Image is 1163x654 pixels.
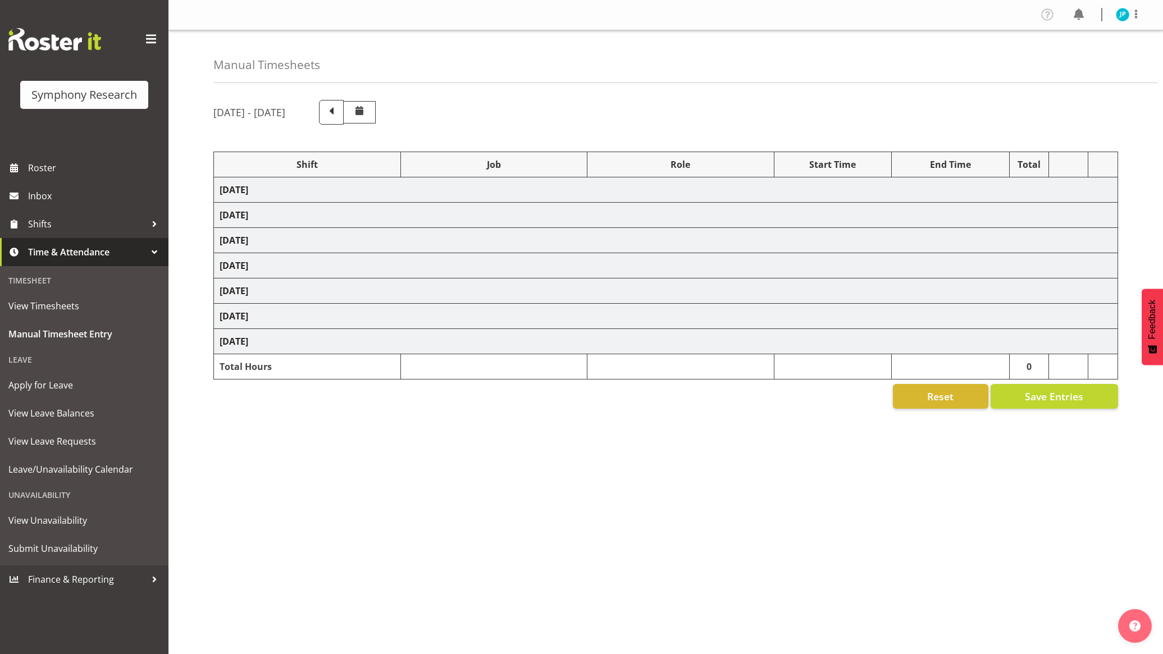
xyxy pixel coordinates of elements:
[1142,289,1163,365] button: Feedback - Show survey
[28,159,163,176] span: Roster
[897,158,1004,171] div: End Time
[31,86,137,103] div: Symphony Research
[8,461,160,478] span: Leave/Unavailability Calendar
[28,244,146,260] span: Time & Attendance
[3,269,166,292] div: Timesheet
[8,326,160,342] span: Manual Timesheet Entry
[3,506,166,534] a: View Unavailability
[214,177,1118,203] td: [DATE]
[8,512,160,529] span: View Unavailability
[1116,8,1129,21] img: jake-pringle11873.jpg
[3,371,166,399] a: Apply for Leave
[214,253,1118,278] td: [DATE]
[1010,354,1049,379] td: 0
[214,228,1118,253] td: [DATE]
[214,329,1118,354] td: [DATE]
[8,298,160,314] span: View Timesheets
[213,58,320,71] h4: Manual Timesheets
[3,292,166,320] a: View Timesheets
[1147,300,1157,339] span: Feedback
[893,384,988,409] button: Reset
[1025,389,1083,404] span: Save Entries
[3,455,166,483] a: Leave/Unavailability Calendar
[3,320,166,348] a: Manual Timesheet Entry
[780,158,886,171] div: Start Time
[927,389,954,404] span: Reset
[3,483,166,506] div: Unavailability
[3,534,166,562] a: Submit Unavailability
[1015,158,1043,171] div: Total
[8,377,160,394] span: Apply for Leave
[28,216,146,232] span: Shifts
[3,348,166,371] div: Leave
[28,571,146,588] span: Finance & Reporting
[593,158,768,171] div: Role
[8,433,160,450] span: View Leave Requests
[214,203,1118,228] td: [DATE]
[214,304,1118,329] td: [DATE]
[1129,620,1141,632] img: help-xxl-2.png
[8,405,160,422] span: View Leave Balances
[213,106,285,118] h5: [DATE] - [DATE]
[214,354,401,379] td: Total Hours
[28,187,163,204] span: Inbox
[8,540,160,557] span: Submit Unavailability
[8,28,101,51] img: Rosterit website logo
[214,278,1118,304] td: [DATE]
[991,384,1118,409] button: Save Entries
[220,158,395,171] div: Shift
[3,399,166,427] a: View Leave Balances
[407,158,582,171] div: Job
[3,427,166,455] a: View Leave Requests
